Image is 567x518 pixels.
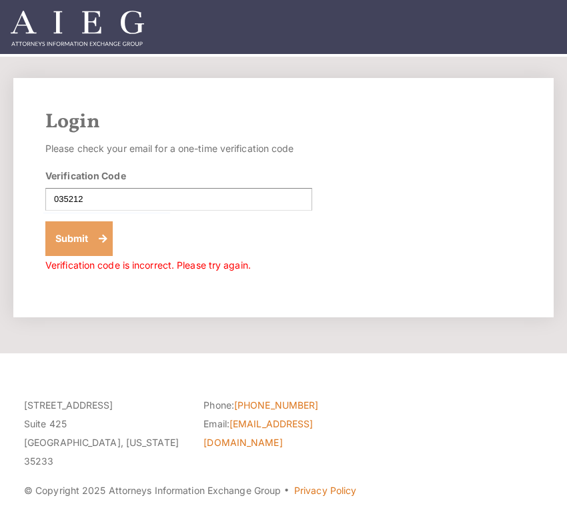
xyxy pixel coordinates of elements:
span: · [283,490,290,497]
h2: Login [45,110,522,134]
a: Privacy Policy [294,485,356,496]
li: Email: [203,415,363,452]
p: Please check your email for a one-time verification code [45,139,312,158]
button: Submit [45,221,113,256]
a: [PHONE_NUMBER] [234,399,318,411]
li: Phone: [203,396,363,415]
label: Verification Code [45,169,126,183]
span: Verification code is incorrect. Please try again. [45,259,251,271]
img: Attorneys Information Exchange Group [11,11,144,46]
a: [EMAIL_ADDRESS][DOMAIN_NAME] [203,418,313,448]
p: © Copyright 2025 Attorneys Information Exchange Group [24,481,543,500]
p: [STREET_ADDRESS] Suite 425 [GEOGRAPHIC_DATA], [US_STATE] 35233 [24,396,183,471]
